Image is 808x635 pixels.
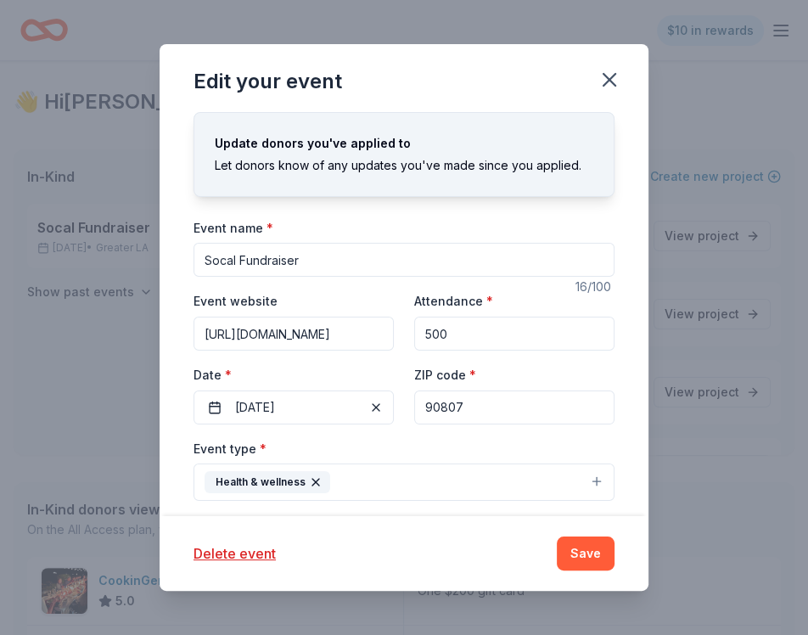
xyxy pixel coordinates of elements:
[194,243,614,277] input: Spring Fundraiser
[194,464,614,501] button: Health & wellness
[215,155,593,176] div: Let donors know of any updates you've made since you applied.
[414,367,476,384] label: ZIP code
[414,293,493,310] label: Attendance
[194,293,278,310] label: Event website
[557,537,614,570] button: Save
[205,471,330,493] div: Health & wellness
[414,391,614,424] input: 12345 (U.S. only)
[194,543,276,564] button: Delete event
[194,220,273,237] label: Event name
[215,133,593,154] div: Update donors you've applied to
[414,317,614,351] input: 20
[194,367,394,384] label: Date
[194,391,394,424] button: [DATE]
[194,68,342,95] div: Edit your event
[575,277,614,297] div: 16 /100
[194,441,267,458] label: Event type
[194,317,394,351] input: https://www...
